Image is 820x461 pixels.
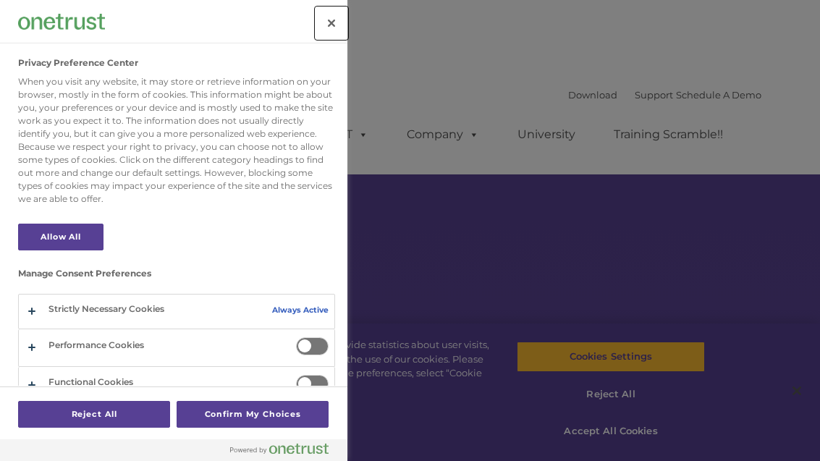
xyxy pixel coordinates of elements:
a: Powered by OneTrust Opens in a new Tab [230,443,340,461]
img: Powered by OneTrust Opens in a new Tab [230,443,329,454]
button: Confirm My Choices [177,401,329,428]
h3: Manage Consent Preferences [18,268,335,286]
button: Reject All [18,401,170,428]
button: Allow All [18,224,103,250]
h2: Privacy Preference Center [18,58,138,68]
button: Close [316,7,347,39]
img: Company Logo [18,14,105,29]
div: When you visit any website, it may store or retrieve information on your browser, mostly in the f... [18,75,335,206]
div: Company Logo [18,7,105,36]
